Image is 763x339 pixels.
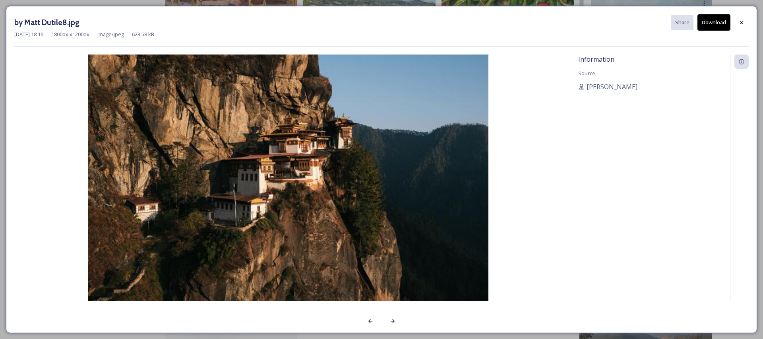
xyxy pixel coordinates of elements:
span: image/jpeg [97,31,124,38]
img: by%2520Matt%2520Dutile8.jpg [14,55,562,322]
span: 623.58 kB [132,31,154,38]
button: Share [671,15,693,30]
h3: by Matt Dutile8.jpg [14,17,79,28]
span: Source [578,70,595,77]
button: Download [697,14,730,31]
span: 1800 px x 1200 px [51,31,89,38]
span: [PERSON_NAME] [587,82,637,92]
span: Information [578,55,614,64]
span: [DATE] 18:19 [14,31,43,38]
